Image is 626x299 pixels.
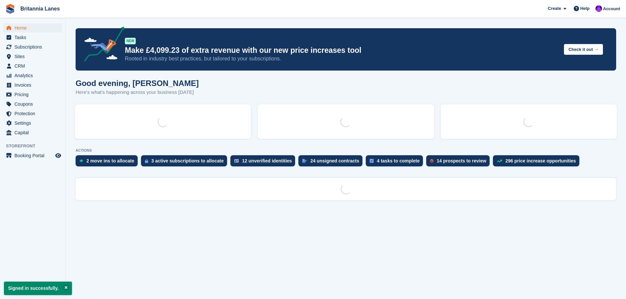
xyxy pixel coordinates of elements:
span: Help [580,5,590,12]
div: NEW [125,38,136,44]
div: 4 tasks to complete [377,158,420,163]
a: menu [3,128,62,137]
a: Britannia Lanes [18,3,62,14]
a: menu [3,80,62,90]
a: 3 active subscriptions to allocate [141,155,230,170]
button: Check it out → [564,44,603,55]
span: Booking Portal [14,151,54,160]
p: ACTIONS [76,148,616,153]
a: 24 unsigned contracts [298,155,366,170]
a: menu [3,23,62,32]
img: active_subscription_to_allocate_icon-d502201f5373d7db506a760aba3b589e785aa758c864c3986d89f69b8ff3... [145,159,148,163]
span: Protection [14,109,54,118]
span: Account [603,6,620,12]
div: 296 price increase opportunities [505,158,576,163]
span: Invoices [14,80,54,90]
span: Pricing [14,90,54,99]
img: prospect-51fa495bee0391a8d652442698ab0144808aea92771e9ea1ae160a38d050c398.svg [430,159,433,163]
a: menu [3,33,62,42]
img: contract_signature_icon-13c848040528278c33f63329250d36e43548de30e8caae1d1a13099fd9432cc5.svg [302,159,307,163]
span: CRM [14,61,54,71]
a: menu [3,90,62,99]
img: price-adjustments-announcement-icon-8257ccfd72463d97f412b2fc003d46551f7dbcb40ab6d574587a9cd5c0d94... [79,27,125,64]
p: Rooted in industry best practices, but tailored to your subscriptions. [125,55,559,62]
span: Capital [14,128,54,137]
a: Preview store [54,152,62,160]
a: menu [3,99,62,109]
img: move_ins_to_allocate_icon-fdf77a2bb77ea45bf5b3d319d69a93e2d87916cf1d5bf7949dd705db3b84f3ca.svg [80,159,83,163]
h1: Good evening, [PERSON_NAME] [76,79,199,88]
a: menu [3,42,62,52]
a: menu [3,109,62,118]
span: Analytics [14,71,54,80]
a: 14 prospects to review [426,155,493,170]
img: verify_identity-adf6edd0f0f0b5bbfe63781bf79b02c33cf7c696d77639b501bdc392416b5a36.svg [234,159,239,163]
span: Coupons [14,99,54,109]
span: Tasks [14,33,54,42]
img: price_increase_opportunities-93ffe204e8149a01c8c9dc8f82e8f89637d9d84a8eef4429ea346261dce0b2c0.svg [497,160,502,162]
p: Signed in successfully. [4,282,72,295]
a: menu [3,52,62,61]
div: 24 unsigned contracts [310,158,359,163]
div: 14 prospects to review [437,158,486,163]
a: 2 move ins to allocate [76,155,141,170]
img: Mark Lane [595,5,602,12]
div: 2 move ins to allocate [86,158,134,163]
div: 3 active subscriptions to allocate [151,158,224,163]
span: Subscriptions [14,42,54,52]
a: menu [3,61,62,71]
img: task-75834270c22a3079a89374b754ae025e5fb1db73e45f91037f5363f120a921f8.svg [370,159,374,163]
img: stora-icon-8386f47178a22dfd0bd8f6a31ec36ba5ce8667c1dd55bd0f319d3a0aa187defe.svg [5,4,15,14]
p: Here's what's happening across your business [DATE] [76,89,199,96]
a: menu [3,151,62,160]
a: 296 price increase opportunities [493,155,583,170]
div: 12 unverified identities [242,158,292,163]
span: Create [548,5,561,12]
a: menu [3,71,62,80]
a: 12 unverified identities [230,155,299,170]
p: Make £4,099.23 of extra revenue with our new price increases tool [125,46,559,55]
span: Home [14,23,54,32]
span: Storefront [6,143,65,149]
span: Settings [14,118,54,128]
span: Sites [14,52,54,61]
a: menu [3,118,62,128]
a: 4 tasks to complete [366,155,426,170]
